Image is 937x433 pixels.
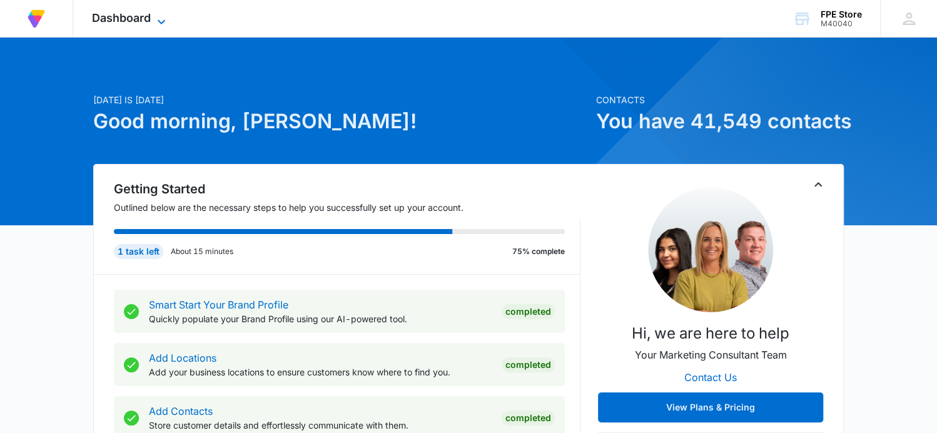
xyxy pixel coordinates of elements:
p: Quickly populate your Brand Profile using our AI-powered tool. [149,312,492,325]
h2: Getting Started [114,180,580,198]
div: 1 task left [114,244,163,259]
button: Contact Us [672,362,749,392]
a: Add Locations [149,352,216,364]
div: Completed [502,410,555,425]
p: Outlined below are the necessary steps to help you successfully set up your account. [114,201,580,214]
div: Completed [502,357,555,372]
h1: You have 41,549 contacts [596,106,844,136]
a: Smart Start Your Brand Profile [149,298,288,311]
p: Hi, we are here to help [632,322,789,345]
span: Dashboard [92,11,151,24]
p: Your Marketing Consultant Team [635,347,787,362]
div: account name [821,9,862,19]
p: Store customer details and effortlessly communicate with them. [149,419,492,432]
p: Contacts [596,93,844,106]
a: Add Contacts [149,405,213,417]
img: Volusion [25,8,48,30]
p: [DATE] is [DATE] [93,93,589,106]
div: Completed [502,304,555,319]
p: Add your business locations to ensure customers know where to find you. [149,365,492,379]
p: 75% complete [512,246,565,257]
button: View Plans & Pricing [598,392,823,422]
button: Toggle Collapse [811,177,826,192]
div: account id [821,19,862,28]
p: About 15 minutes [171,246,233,257]
h1: Good morning, [PERSON_NAME]! [93,106,589,136]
